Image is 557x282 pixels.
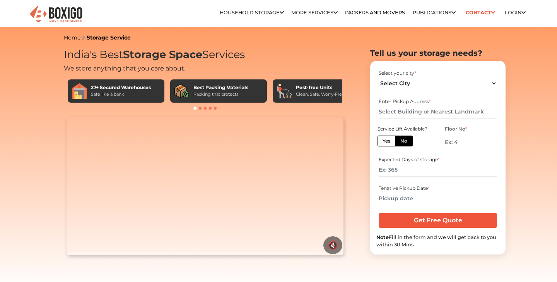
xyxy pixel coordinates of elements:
a: Contact [463,7,497,19]
div: Best Packing Materials [193,84,248,91]
input: Select Building or Nearest Landmark [379,105,497,119]
div: 27+ Secured Warehouses [91,84,151,91]
div: Fill in the form and we will get back to you within 30 Mins. [376,234,499,248]
label: No [395,136,413,146]
a: More services [291,10,338,15]
span: We store anything that you care about. [64,65,185,72]
input: Ex: 365 [379,163,497,177]
b: Note [376,234,389,240]
div: Service Lift Available? [378,126,431,132]
label: Yes [378,136,395,146]
a: Home [64,34,80,41]
img: 27+ Secured Warehouses [72,83,87,99]
div: Packing that protects [193,91,248,98]
button: 🔇 [323,236,342,254]
input: Pickup date [379,192,497,205]
div: Floor No [445,126,498,132]
div: Select your city [379,70,497,77]
div: Tenative Pickup Date [379,185,497,192]
a: Publications [413,10,456,15]
input: Ex: 4 [445,136,498,149]
a: Packers and Movers [345,10,405,15]
h2: Tell us your storage needs? [370,48,506,58]
div: Safe like a bank [91,91,151,98]
div: Expected Days of storage [379,156,497,163]
a: Login [505,10,526,15]
span: Storage Space [123,48,202,61]
h1: India's Best Services [64,48,346,61]
video: Your browser does not support the video tag. [67,117,343,256]
div: Clean, Safe, Worry-Free [296,91,345,98]
a: Storage Service [87,34,131,41]
img: Pest-free Units [277,83,292,99]
img: Boxigo [29,5,83,24]
a: Household Storage [220,10,284,15]
input: Get Free Quote [379,213,497,228]
img: Best Packing Materials [174,83,190,99]
div: Pest-free Units [296,84,345,91]
div: Enter Pickup Address [379,98,497,105]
